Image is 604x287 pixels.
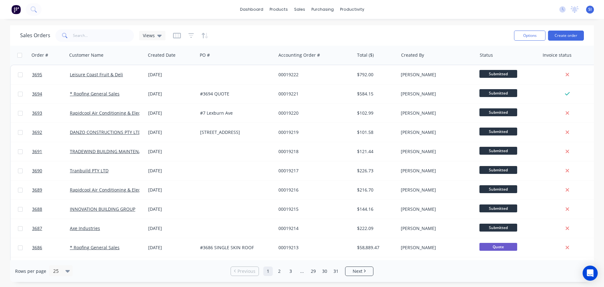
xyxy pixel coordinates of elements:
[401,187,471,193] div: [PERSON_NAME]
[353,268,362,274] span: Next
[357,187,394,193] div: $216.70
[238,268,255,274] span: Previous
[228,267,376,276] ul: Pagination
[548,31,584,41] button: Create order
[278,206,348,212] div: 00019215
[479,224,517,232] span: Submitted
[69,52,103,58] div: Customer Name
[15,268,46,274] span: Rows per page
[200,110,270,116] div: #7 Lexburn Ave
[583,266,598,281] div: Open Intercom Messenger
[32,206,42,212] span: 3688
[70,91,120,97] a: * Roofing General Sales
[479,166,517,174] span: Submitted
[148,225,195,232] div: [DATE]
[148,168,195,174] div: [DATE]
[278,148,348,155] div: 00019218
[401,225,471,232] div: [PERSON_NAME]
[70,225,100,231] a: Axe Industries
[337,5,367,14] div: productivity
[11,5,21,14] img: Factory
[70,72,123,77] a: Leisure Coast Fruit & Deli
[32,238,70,257] a: 3686
[401,72,471,78] div: [PERSON_NAME]
[200,244,270,251] div: #3686 SINGLE SKIN ROOF
[401,148,471,155] div: [PERSON_NAME]
[148,72,195,78] div: [DATE]
[331,267,341,276] a: Page 31
[401,110,471,116] div: [PERSON_NAME]
[20,32,50,38] h1: Sales Orders
[70,148,150,154] a: TRADEWIND BUILDING MAINTENANCE
[32,91,42,97] span: 3694
[357,148,394,155] div: $121.44
[148,244,195,251] div: [DATE]
[32,110,42,116] span: 3693
[70,129,141,135] a: DANZO CONSTRUCTIONS PTY LTD
[148,110,195,116] div: [DATE]
[266,5,291,14] div: products
[231,268,259,274] a: Previous page
[263,267,273,276] a: Page 1 is your current page
[275,267,284,276] a: Page 2
[479,108,517,116] span: Submitted
[148,206,195,212] div: [DATE]
[401,244,471,251] div: [PERSON_NAME]
[278,129,348,135] div: 00019219
[479,89,517,97] span: Submitted
[345,268,373,274] a: Next page
[200,129,270,135] div: [STREET_ADDRESS]
[32,244,42,251] span: 3686
[291,5,308,14] div: sales
[32,200,70,219] a: 3688
[32,123,70,142] a: 3692
[32,219,70,238] a: 3687
[278,187,348,193] div: 00019216
[357,72,394,78] div: $792.00
[148,129,195,135] div: [DATE]
[357,225,394,232] div: $222.09
[237,5,266,14] a: dashboard
[32,168,42,174] span: 3690
[401,52,424,58] div: Created By
[278,72,348,78] div: 00019222
[357,129,394,135] div: $101.58
[309,267,318,276] a: Page 29
[32,72,42,78] span: 3695
[357,110,394,116] div: $102.99
[278,168,348,174] div: 00019217
[479,204,517,212] span: Submitted
[308,5,337,14] div: purchasing
[70,244,120,250] a: * Roofing General Sales
[32,142,70,161] a: 3691
[401,91,471,97] div: [PERSON_NAME]
[357,52,374,58] div: Total ($)
[32,181,70,199] a: 3689
[357,244,394,251] div: $58,889.47
[357,206,394,212] div: $144.16
[480,52,493,58] div: Status
[479,70,517,78] span: Submitted
[32,84,70,103] a: 3694
[148,148,195,155] div: [DATE]
[32,148,42,155] span: 3691
[286,267,295,276] a: Page 3
[70,168,109,174] a: Tranbuild PTY LTD
[479,185,517,193] span: Submitted
[200,91,270,97] div: #3694 QUOTE
[73,29,134,42] input: Search...
[32,187,42,193] span: 3689
[32,104,70,123] a: 3693
[278,52,320,58] div: Accounting Order #
[401,129,471,135] div: [PERSON_NAME]
[357,168,394,174] div: $226.73
[320,267,329,276] a: Page 30
[278,244,348,251] div: 00019213
[70,206,135,212] a: INNOVATION BUILDING GROUP
[32,65,70,84] a: 3695
[514,31,545,41] button: Options
[543,52,572,58] div: Invoice status
[143,32,155,39] span: Views
[357,91,394,97] div: $584.15
[70,110,166,116] a: Rapidcool Air Conditioning & Electrical Pty Ltd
